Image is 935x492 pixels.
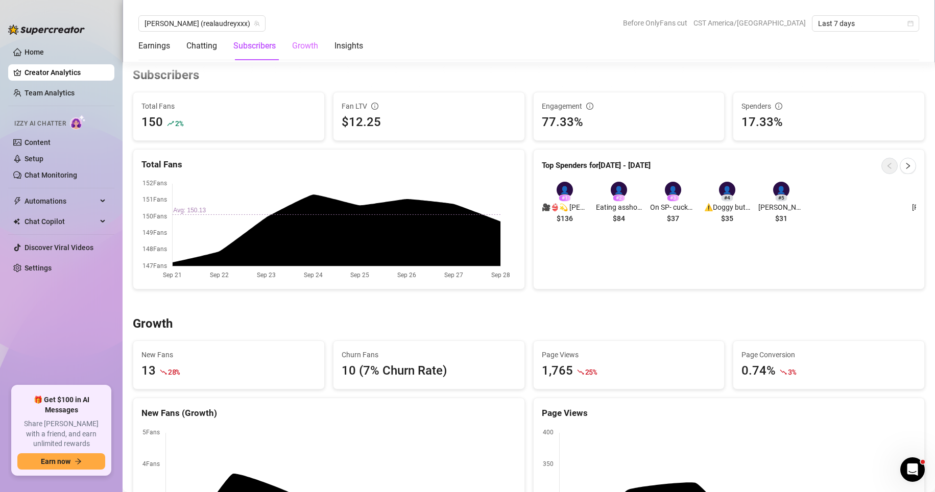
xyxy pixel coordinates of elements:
span: Audrey (realaudreyxxx) [145,16,259,31]
a: Settings [25,264,52,272]
span: Chat Copilot [25,213,97,230]
span: Izzy AI Chatter [14,119,66,129]
div: 77.33% [542,113,716,132]
div: Growth [292,40,318,52]
span: 🎁 Get $100 in AI Messages [17,395,105,415]
span: calendar [907,20,914,27]
div: 👤 [611,182,627,198]
a: Chat Monitoring [25,171,77,179]
article: Top Spenders for [DATE] - [DATE] [542,160,651,172]
span: info-circle [371,103,378,110]
span: Automations [25,193,97,209]
span: fall [577,368,584,376]
div: Subscribers [233,40,276,52]
span: $35 [721,213,733,224]
div: # 4 [721,194,733,202]
span: $37 [667,213,679,224]
span: Last 7 days [818,16,913,31]
a: Home [25,48,44,56]
span: New Fans [141,349,316,360]
button: Earn nowarrow-right [17,453,105,470]
span: Total Fans [141,101,316,112]
span: 🎥👙💫 [PERSON_NAME]- [542,202,588,213]
span: Page Views [542,349,716,360]
span: info-circle [775,103,782,110]
div: # 3 [667,194,679,202]
img: Chat Copilot [13,218,20,225]
div: # 1 [559,194,571,202]
div: 13 [141,361,156,381]
div: 10 (7% Churn Rate) [342,361,516,381]
span: info-circle [586,103,593,110]
h3: Subscribers [133,67,199,84]
span: fall [160,368,167,376]
span: rise [167,120,174,127]
div: Insights [334,40,363,52]
div: 0.74% [741,361,776,381]
div: 17.33% [741,113,916,132]
span: $84 [613,213,625,224]
div: 👤 [557,182,573,198]
div: # 2 [613,194,625,202]
span: 3 % [788,367,796,377]
span: Share [PERSON_NAME] with a friend, and earn unlimited rewards [17,419,105,449]
a: Creator Analytics [25,64,106,81]
div: 150 [141,113,163,132]
div: 👤 [665,182,681,198]
span: ⚠️Doggy but pussy fucking Arcing tits- redhead [704,202,750,213]
span: Page Conversion [741,349,916,360]
div: # 5 [775,194,787,202]
h3: Growth [133,316,173,332]
div: Chatting [186,40,217,52]
span: Churn Fans [342,349,516,360]
span: 28 % [168,367,180,377]
div: 1,765 [542,361,573,381]
div: Page Views [542,406,917,420]
a: Content [25,138,51,146]
a: Team Analytics [25,89,75,97]
div: New Fans (Growth) [141,406,516,420]
span: right [904,162,912,169]
div: Total Fans [141,158,516,171]
span: $31 [775,213,787,224]
span: CST America/[GEOGRAPHIC_DATA] [693,15,806,31]
span: team [254,20,260,27]
div: 👤 [719,182,735,198]
div: Fan LTV [342,101,516,112]
span: Eating asshole [596,202,642,213]
span: Earn now [41,457,70,465]
img: AI Chatter [70,115,86,130]
a: Setup [25,155,43,163]
span: [PERSON_NAME] [758,202,804,213]
span: 2 % [175,118,183,128]
span: $136 [557,213,573,224]
div: $12.25 [342,113,516,132]
div: 👤 [773,182,789,198]
div: Spenders [741,101,916,112]
img: logo-BBDzfeDw.svg [8,24,85,35]
span: 25 % [585,367,597,377]
span: On SP- cuckolding licking holes, fucking, watching get pounded up close [650,202,696,213]
a: Discover Viral Videos [25,243,93,252]
iframe: Intercom live chat [900,457,925,482]
div: Earnings [138,40,170,52]
span: fall [780,368,787,376]
span: Before OnlyFans cut [623,15,687,31]
span: arrow-right [75,458,82,465]
div: Engagement [542,101,716,112]
span: thunderbolt [13,197,21,205]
